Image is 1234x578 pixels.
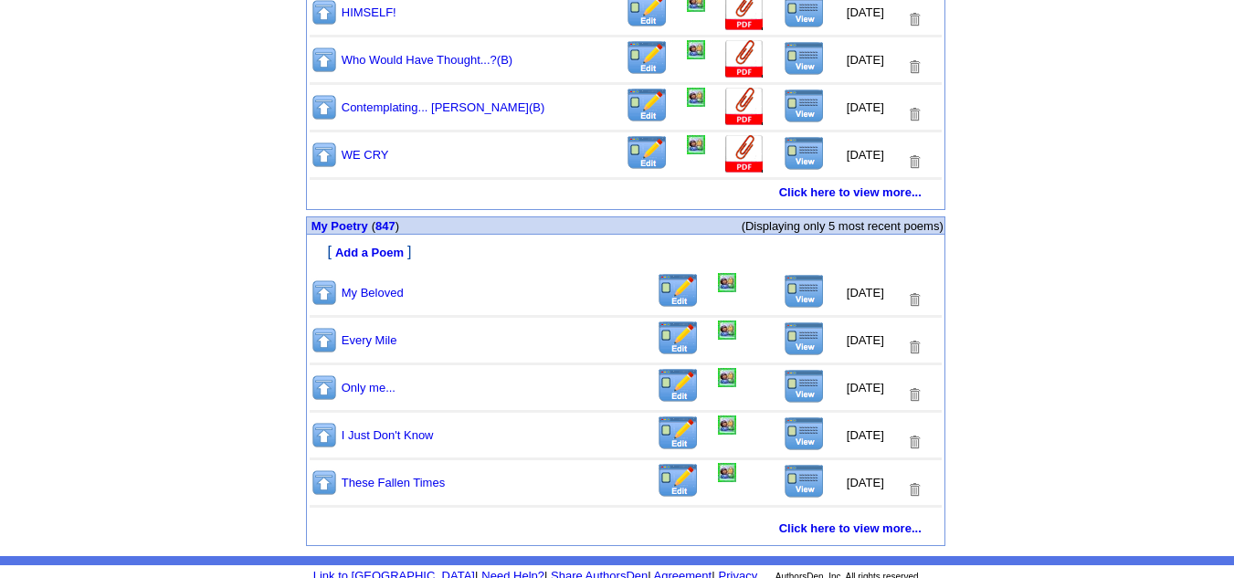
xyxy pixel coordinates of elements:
img: shim.gif [308,236,314,242]
img: View this Title [784,274,825,309]
a: These Fallen Times [342,476,445,489]
img: shim.gif [308,538,314,544]
a: Only me... [342,381,396,394]
img: Add/Remove Photo [718,415,736,435]
img: Add/Remove Photo [718,463,736,482]
img: View this Title [784,416,825,451]
img: Add/Remove Photo [687,135,705,154]
img: Add/Remove Photo [718,368,736,387]
img: Edit this Title [657,321,700,356]
img: View this Title [784,41,825,76]
img: Edit this Title [657,273,700,309]
img: Removes this Title [906,481,923,499]
font: [DATE] [847,476,884,489]
font: [DATE] [847,333,884,347]
img: View this Title [784,89,825,123]
a: Add a Poem [335,244,404,259]
font: [DATE] [847,428,884,442]
font: [DATE] [847,381,884,394]
a: Click here to view more... [779,185,922,199]
a: 847 [375,219,396,233]
img: Move to top [311,46,338,74]
img: Add/Remove Photo [687,40,705,59]
img: View this Title [784,464,825,499]
a: Contemplating... [PERSON_NAME](B) [342,100,545,114]
img: shim.gif [622,210,628,216]
img: Removes this Title [906,58,923,76]
img: Removes this Title [906,386,923,404]
span: ) [396,219,399,233]
img: Add/Remove Photo [718,321,736,340]
img: Add Attachment (PDF or .DOC) [723,40,765,79]
a: WE CRY [342,148,389,162]
img: Removes this Title [906,11,923,28]
img: Edit this Title [626,40,669,76]
img: View this Title [784,136,825,171]
img: Edit this Title [657,463,700,499]
img: Edit this Title [657,368,700,404]
font: Add a Poem [335,246,404,259]
font: [DATE] [847,148,884,162]
img: Move to top [311,421,338,449]
img: Edit this Title [657,415,700,451]
img: Edit this Title [626,135,669,171]
font: [DATE] [847,5,884,19]
img: Add Attachment (PDF or .DOC) [723,135,765,174]
img: Removes this Title [906,339,923,356]
font: My Poetry [311,219,368,233]
img: Add Attachment (PDF or .DOC) [723,88,765,127]
a: Every Mile [342,333,397,347]
img: shim.gif [308,511,314,518]
a: HIMSELF! [342,5,396,19]
a: Who Would Have Thought...?(B) [342,53,512,67]
a: My Beloved [342,286,404,300]
img: Move to top [311,141,338,169]
img: View this Title [784,321,825,356]
img: shim.gif [308,202,314,208]
font: [ [327,244,331,259]
span: ( [372,219,375,233]
a: Click here to view more... [779,521,922,535]
img: Move to top [311,326,338,354]
font: (Displaying only 5 most recent poems) [742,219,944,233]
img: Add/Remove Photo [718,273,736,292]
img: View this Title [784,369,825,404]
img: Add/Remove Photo [687,88,705,107]
a: My Poetry [311,218,368,233]
img: Move to top [311,373,338,402]
img: Removes this Title [906,434,923,451]
img: Move to top [311,278,338,307]
img: shim.gif [622,546,628,552]
img: Move to top [311,468,338,497]
img: Removes this Title [906,106,923,123]
font: ] [407,244,411,259]
img: Removes this Title [906,153,923,171]
font: [DATE] [847,286,884,300]
img: Move to top [311,93,338,121]
img: Edit this Title [626,88,669,123]
font: [DATE] [847,53,884,67]
a: I Just Don't Know [342,428,434,442]
img: shim.gif [308,262,314,268]
img: Removes this Title [906,291,923,309]
font: [DATE] [847,100,884,114]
